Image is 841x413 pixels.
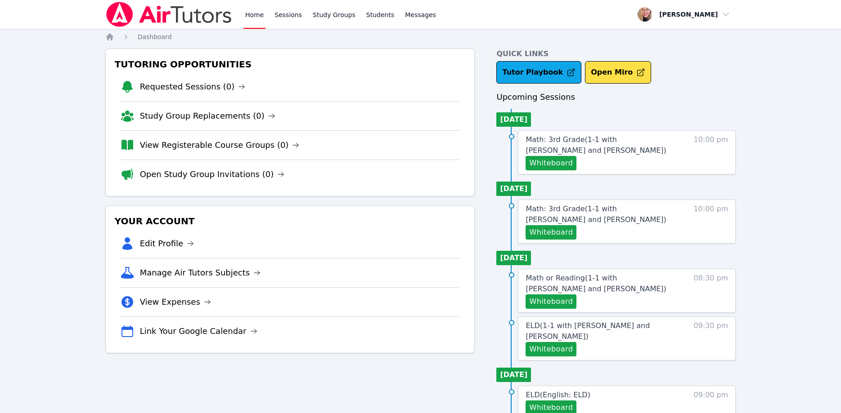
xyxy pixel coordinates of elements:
h4: Quick Links [496,49,736,59]
a: Math: 3rd Grade(1-1 with [PERSON_NAME] and [PERSON_NAME]) [526,204,677,225]
a: Edit Profile [140,237,194,250]
a: View Registerable Course Groups (0) [140,139,300,151]
span: 10:00 pm [693,204,728,240]
img: Air Tutors [105,2,233,27]
span: ELD ( 1-1 with [PERSON_NAME] and [PERSON_NAME] ) [526,321,650,341]
a: View Expenses [140,296,211,308]
button: Open Miro [585,61,651,84]
a: Dashboard [138,32,172,41]
nav: Breadcrumb [105,32,736,41]
button: Whiteboard [526,156,576,170]
li: [DATE] [496,251,531,265]
a: Link Your Google Calendar [140,325,257,338]
li: [DATE] [496,112,531,127]
span: Dashboard [138,33,172,40]
span: 10:00 pm [693,134,728,170]
button: Whiteboard [526,342,576,356]
a: Open Study Group Invitations (0) [140,168,285,181]
button: Whiteboard [526,225,576,240]
a: Manage Air Tutors Subjects [140,266,261,279]
h3: Your Account [113,213,468,229]
li: [DATE] [496,182,531,196]
a: ELD(1-1 with [PERSON_NAME] and [PERSON_NAME]) [526,320,677,342]
li: [DATE] [496,368,531,382]
h3: Tutoring Opportunities [113,56,468,72]
span: Math: 3rd Grade ( 1-1 with [PERSON_NAME] and [PERSON_NAME] ) [526,204,666,224]
span: Math or Reading ( 1-1 with [PERSON_NAME] and [PERSON_NAME] ) [526,274,666,293]
a: Study Group Replacements (0) [140,110,275,122]
span: 09:30 pm [693,320,728,356]
span: Math: 3rd Grade ( 1-1 with [PERSON_NAME] and [PERSON_NAME] ) [526,135,666,155]
button: Whiteboard [526,294,576,309]
a: Requested Sessions (0) [140,80,246,93]
h3: Upcoming Sessions [496,91,736,103]
a: Math or Reading(1-1 with [PERSON_NAME] and [PERSON_NAME]) [526,273,677,294]
span: 08:30 pm [693,273,728,309]
a: Tutor Playbook [496,61,581,84]
span: Messages [405,10,436,19]
a: Math: 3rd Grade(1-1 with [PERSON_NAME] and [PERSON_NAME]) [526,134,677,156]
a: ELD(English: ELD) [526,390,590,400]
span: ELD ( English: ELD ) [526,391,590,399]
